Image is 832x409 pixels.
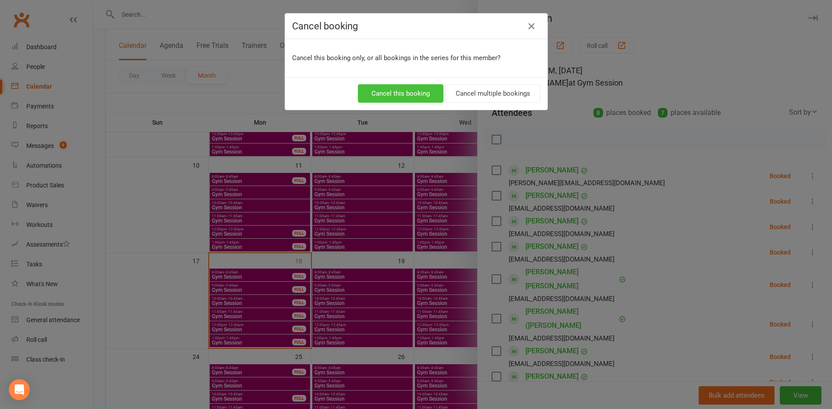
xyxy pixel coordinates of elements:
button: Cancel this booking [358,84,443,103]
div: Open Intercom Messenger [9,379,30,400]
h4: Cancel booking [292,21,540,32]
button: Cancel multiple bookings [446,84,540,103]
button: Close [525,19,539,33]
p: Cancel this booking only, or all bookings in the series for this member? [292,53,540,63]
